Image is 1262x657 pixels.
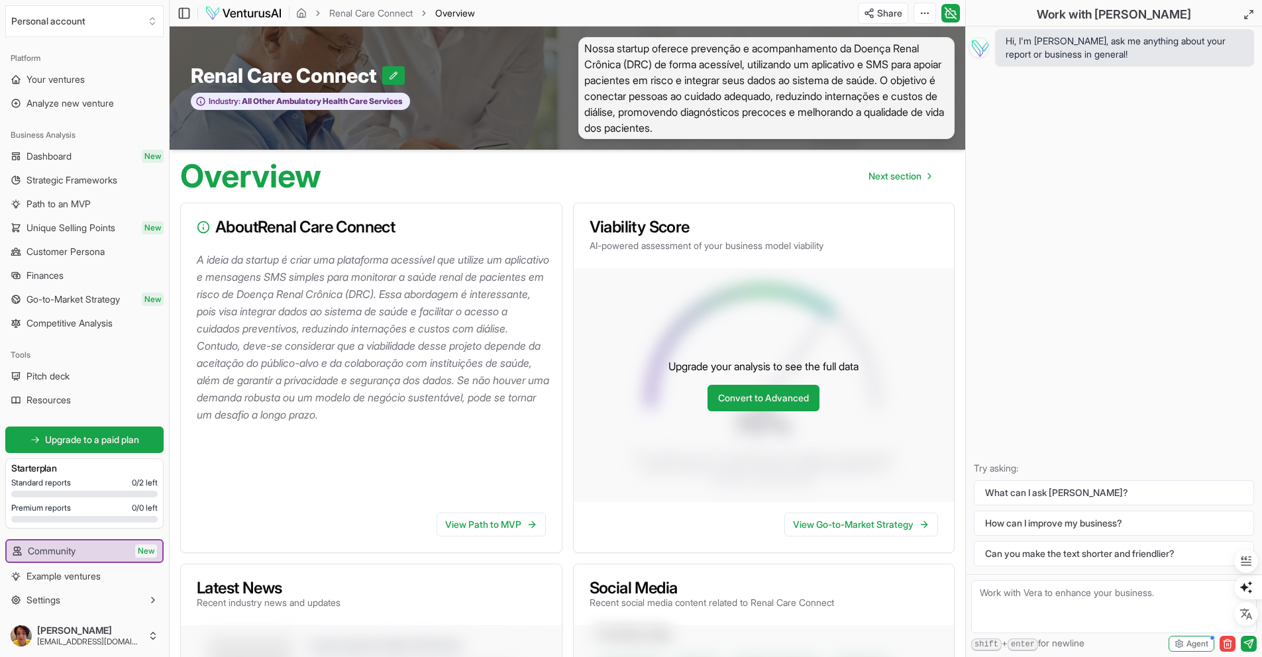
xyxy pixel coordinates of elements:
h2: Work with [PERSON_NAME] [1037,5,1191,24]
span: + for newline [971,636,1084,651]
a: Analyze new venture [5,93,164,114]
span: Renal Care Connect [191,64,382,87]
a: Finances [5,265,164,286]
p: AI-powered assessment of your business model viability [590,239,939,252]
kbd: enter [1008,638,1038,651]
div: Business Analysis [5,125,164,146]
span: New [142,150,164,163]
span: Standard reports [11,478,71,488]
span: Finances [26,269,64,282]
button: Settings [5,589,164,611]
span: Hi, I'm [PERSON_NAME], ask me anything about your report or business in general! [1006,34,1243,61]
span: Analyze new venture [26,97,114,110]
span: Overview [435,7,475,20]
a: Help [5,613,164,634]
img: ACg8ocKv9jAvgIpTfzgR5ubnBSBs4t8iJwhoC7X8rgEGka6cpqdanUvQZA=s96-c [11,625,32,646]
h1: Overview [180,160,321,192]
a: Unique Selling PointsNew [5,217,164,238]
a: Your ventures [5,69,164,90]
span: Settings [26,593,60,607]
a: Competitive Analysis [5,313,164,334]
button: How can I improve my business? [974,511,1254,536]
button: Select an organization [5,5,164,37]
img: logo [205,5,282,21]
span: Agent [1186,638,1208,649]
a: DashboardNew [5,146,164,167]
nav: pagination [858,163,941,189]
h3: About Renal Care Connect [197,219,546,235]
span: 0 / 2 left [132,478,158,488]
h3: Starter plan [11,462,158,475]
h3: Social Media [590,580,834,596]
button: What can I ask [PERSON_NAME]? [974,480,1254,505]
span: [PERSON_NAME] [37,625,142,636]
span: 0 / 0 left [132,503,158,513]
span: Example ventures [26,570,101,583]
span: Premium reports [11,503,71,513]
button: Can you make the text shorter and friendlier? [974,541,1254,566]
span: Community [28,544,76,558]
p: Upgrade your analysis to see the full data [668,358,859,374]
a: Resources [5,389,164,411]
a: Go to next page [858,163,941,189]
span: Unique Selling Points [26,221,115,234]
img: Vera [969,37,990,58]
div: Tools [5,344,164,366]
span: Pitch deck [26,370,70,383]
span: All Other Ambulatory Health Care Services [240,96,403,107]
h3: Viability Score [590,219,939,235]
h3: Latest News [197,580,341,596]
span: Dashboard [26,150,72,163]
button: [PERSON_NAME][EMAIL_ADDRESS][DOMAIN_NAME] [5,620,164,652]
span: Competitive Analysis [26,317,113,330]
p: Recent industry news and updates [197,596,341,609]
span: New [135,544,157,558]
span: Resources [26,393,71,407]
a: Path to an MVP [5,193,164,215]
kbd: shift [971,638,1002,651]
span: Share [877,7,902,20]
p: A ideia da startup é criar uma plataforma acessível que utilize um aplicativo e mensagens SMS sim... [197,251,551,423]
a: Pitch deck [5,366,164,387]
span: Path to an MVP [26,197,91,211]
a: View Go-to-Market Strategy [784,513,938,536]
span: New [142,293,164,306]
p: Recent social media content related to Renal Care Connect [590,596,834,609]
span: Your ventures [26,73,85,86]
nav: breadcrumb [296,7,475,20]
a: Upgrade to a paid plan [5,427,164,453]
span: Industry: [209,96,240,107]
span: Next section [868,170,921,183]
a: CommunityNew [7,540,162,562]
a: Go-to-Market StrategyNew [5,289,164,310]
a: Strategic Frameworks [5,170,164,191]
p: Try asking: [974,462,1254,475]
span: Nossa startup oferece prevenção e acompanhamento da Doença Renal Crônica (DRC) de forma acessível... [578,37,955,139]
button: Share [858,3,908,24]
button: Industry:All Other Ambulatory Health Care Services [191,93,410,111]
span: Upgrade to a paid plan [45,433,139,446]
span: New [142,221,164,234]
a: View Path to MVP [437,513,546,536]
a: Renal Care Connect [329,7,413,20]
span: Strategic Frameworks [26,174,117,187]
div: Platform [5,48,164,69]
span: [EMAIL_ADDRESS][DOMAIN_NAME] [37,636,142,647]
a: Customer Persona [5,241,164,262]
button: Agent [1169,636,1214,652]
a: Example ventures [5,566,164,587]
span: Customer Persona [26,245,105,258]
a: Convert to Advanced [708,385,819,411]
span: Go-to-Market Strategy [26,293,120,306]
